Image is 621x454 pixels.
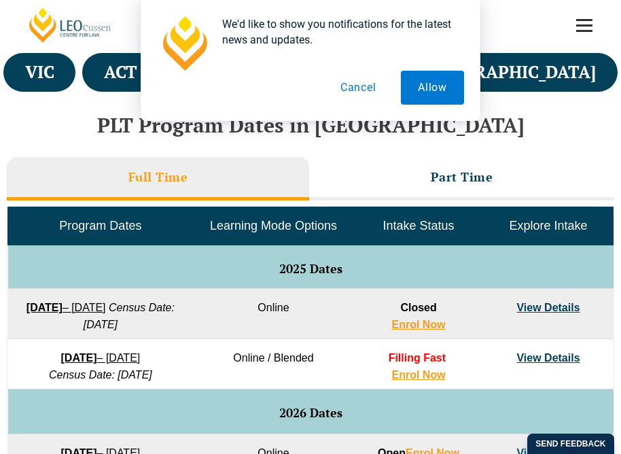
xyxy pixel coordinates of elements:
[383,219,455,232] span: Intake Status
[61,352,97,364] strong: [DATE]
[193,289,353,339] td: Online
[210,219,337,232] span: Learning Mode Options
[59,219,141,232] span: Program Dates
[509,219,587,232] span: Explore Intake
[26,302,106,313] a: [DATE]– [DATE]
[392,369,446,381] a: Enrol Now
[392,319,446,330] a: Enrol Now
[401,71,464,105] button: Allow
[84,302,175,330] em: Census Date: [DATE]
[389,352,446,364] span: Filling Fast
[516,352,580,364] a: View Details
[516,302,580,313] a: View Details
[193,339,353,389] td: Online / Blended
[279,260,342,277] span: 2025 Dates
[49,369,152,381] em: Census Date: [DATE]
[128,169,188,185] h3: Full Time
[26,302,63,313] strong: [DATE]
[157,16,211,71] img: notification icon
[279,404,342,421] span: 2026 Dates
[61,352,141,364] a: [DATE]– [DATE]
[323,71,393,105] button: Cancel
[431,169,493,185] h3: Part Time
[400,302,436,313] span: Closed
[211,16,464,48] div: We'd like to show you notifications for the latest news and updates.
